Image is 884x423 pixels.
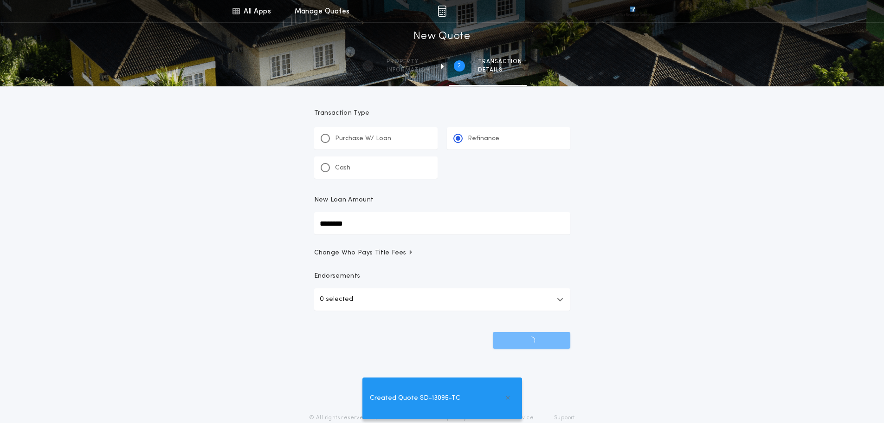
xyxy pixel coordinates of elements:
img: img [438,6,446,17]
button: Change Who Pays Title Fees [314,248,570,258]
p: New Loan Amount [314,195,374,205]
input: New Loan Amount [314,212,570,234]
span: Property [387,58,430,65]
h2: 2 [458,62,461,70]
p: 0 selected [320,294,353,305]
span: details [478,66,522,74]
p: Purchase W/ Loan [335,134,391,143]
p: Transaction Type [314,109,570,118]
p: Endorsements [314,272,570,281]
span: Change Who Pays Title Fees [314,248,414,258]
span: Created Quote SD-13095-TC [370,393,460,403]
h1: New Quote [413,29,470,44]
span: information [387,66,430,74]
span: Transaction [478,58,522,65]
p: Cash [335,163,350,173]
button: 0 selected [314,288,570,311]
img: vs-icon [613,7,652,16]
p: Refinance [468,134,499,143]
